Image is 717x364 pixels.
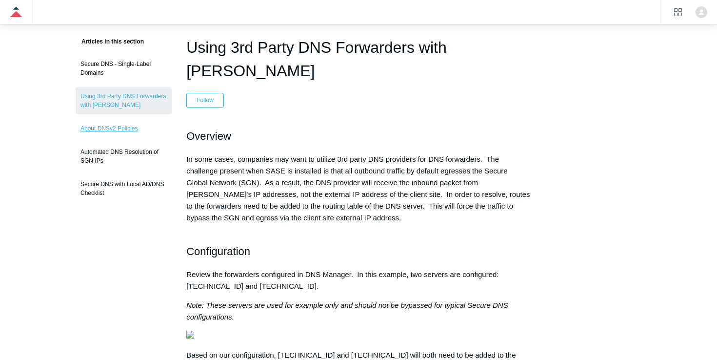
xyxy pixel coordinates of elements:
[76,38,144,45] span: Articles in this section
[76,87,172,114] a: Using 3rd Party DNS Forwarders with [PERSON_NAME]
[186,36,531,83] h1: Using 3rd Party DNS Forwarders with SASE
[76,119,172,138] a: About DNSv2 Policies
[186,331,194,339] img: 18407347329299
[186,301,508,321] em: Note: These servers are used for example only and should not be bypassed for typical Secure DNS c...
[76,55,172,82] a: Secure DNS - Single-Label Domains
[186,128,531,145] h2: Overview
[186,153,531,236] p: In some cases, companies may want to utilize 3rd party DNS providers for DNS forwarders. The chal...
[76,143,172,170] a: Automated DNS Resolution of SGN IPs
[186,93,224,107] button: Follow Article
[186,269,531,292] p: Review the forwarders configured in DNS Manager. In this example, two servers are configured: [TE...
[696,6,707,18] zd-hc-trigger: Click your profile icon to open the profile menu
[76,175,172,202] a: Secure DNS with Local AD/DNS Checklist
[186,243,531,260] h2: Configuration
[696,6,707,18] img: user avatar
